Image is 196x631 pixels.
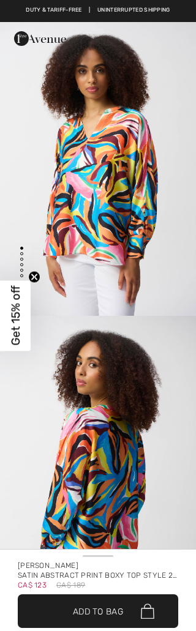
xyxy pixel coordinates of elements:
button: Add to Bag [18,594,178,628]
a: 1ère Avenue [14,33,66,43]
img: 1ère Avenue [14,31,66,46]
span: CA$ 189 [56,580,85,590]
span: Get 15% off [9,286,23,346]
span: CA$ 123 [18,577,47,589]
span: Add to Bag [73,605,123,618]
div: Satin Abstract Print Boxy Top Style 251122 [18,570,178,580]
img: Bag.svg [141,603,154,619]
div: [PERSON_NAME] [18,561,178,570]
button: Close teaser [28,271,40,283]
